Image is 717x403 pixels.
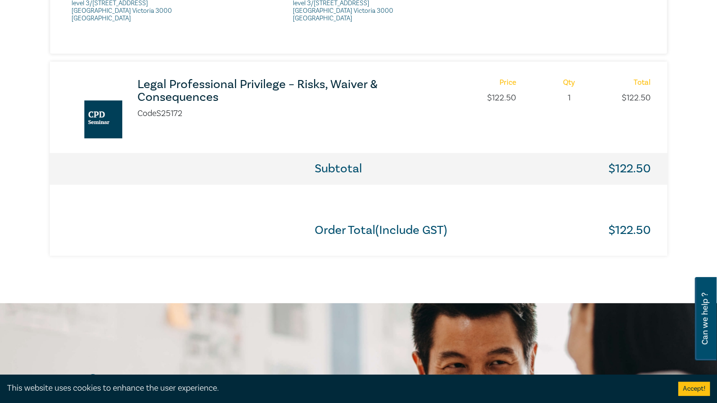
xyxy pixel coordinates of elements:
h3: Order Total(Include GST) [315,224,447,237]
div: This website uses cookies to enhance the user experience. [7,382,664,394]
li: Code S25172 [137,107,182,120]
a: Legal Professional Privilege – Risks, Waiver & Consequences [137,78,389,104]
button: Accept cookies [678,382,710,396]
p: $ 122.50 [487,92,516,104]
h2: Stay informed. [21,371,245,395]
h3: $ 122.50 [608,162,651,175]
p: $ 122.50 [622,92,651,104]
h6: Qty [563,78,575,87]
h3: Subtotal [315,162,362,175]
img: Legal Professional Privilege – Risks, Waiver & Consequences [84,100,122,138]
h3: $ 122.50 [608,224,651,237]
h6: Price [487,78,516,87]
span: Can we help ? [700,283,709,355]
p: 1 [563,92,575,104]
h6: Total [622,78,651,87]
